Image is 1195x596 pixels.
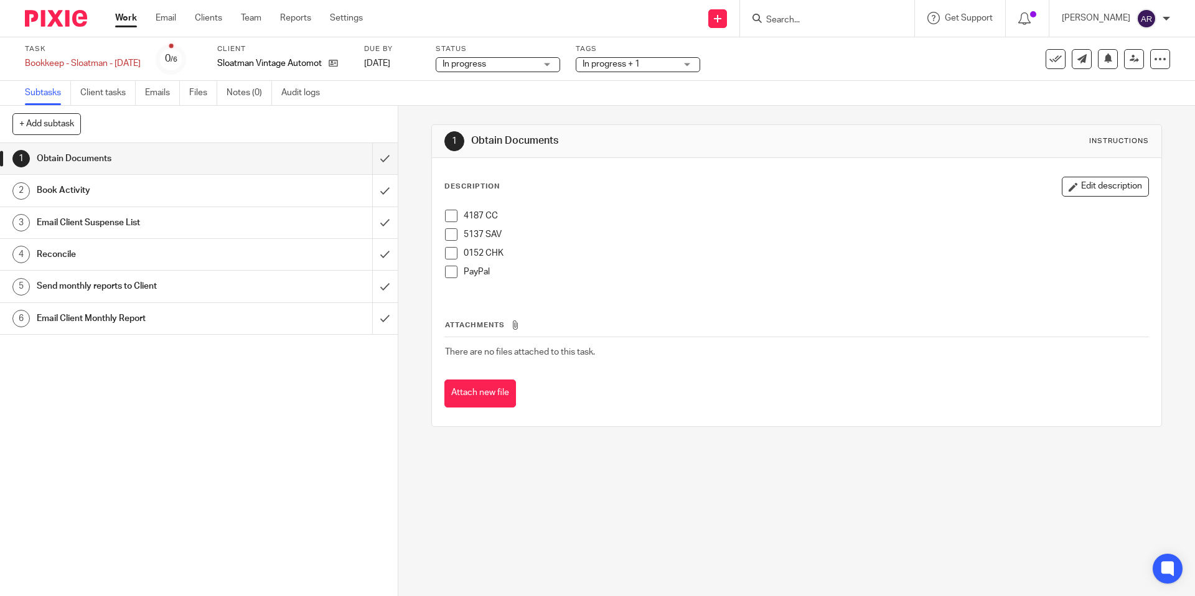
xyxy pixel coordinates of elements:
div: 1 [444,131,464,151]
p: [PERSON_NAME] [1062,12,1130,24]
h1: Book Activity [37,181,252,200]
h1: Email Client Suspense List [37,213,252,232]
input: Search [765,15,877,26]
a: Reports [280,12,311,24]
a: Team [241,12,261,24]
a: Files [189,81,217,105]
a: Settings [330,12,363,24]
span: Get Support [945,14,993,22]
h1: Reconcile [37,245,252,264]
label: Status [436,44,560,54]
span: There are no files attached to this task. [445,348,595,356]
h1: Obtain Documents [37,149,252,168]
span: [DATE] [364,59,390,68]
span: Attachments [445,322,505,328]
a: Clients [195,12,222,24]
p: 4187 CC [464,210,1148,222]
p: 0152 CHK [464,247,1148,259]
a: Work [115,12,137,24]
h1: Send monthly reports to Client [37,277,252,296]
div: 4 [12,246,30,263]
div: 3 [12,214,30,231]
p: Sloatman Vintage Automotive [217,57,322,70]
a: Email [156,12,176,24]
button: Attach new file [444,379,516,407]
div: 0 [165,52,177,66]
a: Notes (0) [227,81,272,105]
button: Edit description [1062,177,1149,197]
div: Bookkeep - Sloatman - August 2025 [25,57,141,70]
small: /6 [171,56,177,63]
button: + Add subtask [12,113,81,134]
p: Description [444,182,500,192]
div: 2 [12,182,30,200]
h1: Obtain Documents [471,134,823,147]
a: Emails [145,81,180,105]
div: 6 [12,310,30,327]
a: Audit logs [281,81,329,105]
span: In progress [443,60,486,68]
img: svg%3E [1136,9,1156,29]
label: Client [217,44,349,54]
label: Due by [364,44,420,54]
div: Instructions [1089,136,1149,146]
p: PayPal [464,266,1148,278]
label: Tags [576,44,700,54]
a: Client tasks [80,81,136,105]
span: In progress + 1 [583,60,640,68]
h1: Email Client Monthly Report [37,309,252,328]
a: Subtasks [25,81,71,105]
div: Bookkeep - Sloatman - [DATE] [25,57,141,70]
img: Pixie [25,10,87,27]
div: 5 [12,278,30,296]
div: 1 [12,150,30,167]
p: 5137 SAV [464,228,1148,241]
label: Task [25,44,141,54]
